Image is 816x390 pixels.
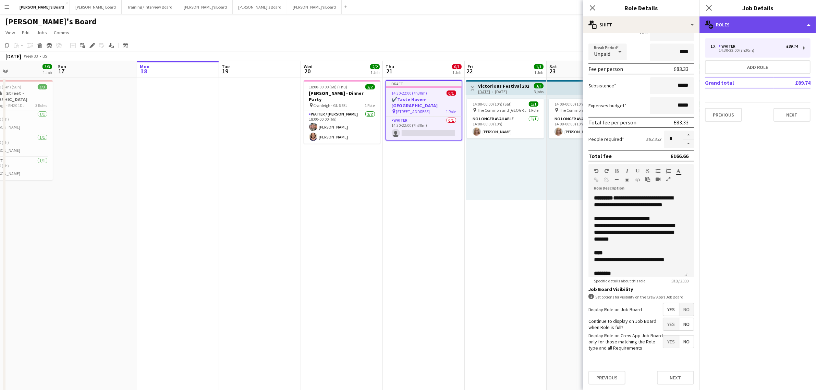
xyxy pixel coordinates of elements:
[43,70,52,75] div: 1 Job
[14,0,70,14] button: [PERSON_NAME]'s Board
[478,83,529,89] h3: Victorious Festival 2025!🎸
[705,60,811,74] button: Add role
[710,49,798,52] div: 14:30-22:00 (7h30m)
[588,83,616,89] label: Subsistence
[42,53,49,59] div: BST
[38,84,47,89] span: 3/3
[452,70,461,75] div: 1 Job
[719,44,738,49] div: Waiter
[57,67,66,75] span: 17
[583,3,699,12] h3: Role Details
[594,50,610,57] span: Unpaid
[467,99,544,138] div: 14:00-00:00 (10h) (Sat)1/1 The Common and [GEOGRAPHIC_DATA], [GEOGRAPHIC_DATA], [GEOGRAPHIC_DATA]...
[233,0,287,14] button: [PERSON_NAME]'s Board
[588,306,642,313] label: Display Role on Job Board
[70,0,122,14] button: [PERSON_NAME] Board
[178,0,233,14] button: [PERSON_NAME]'s Board
[534,83,544,88] span: 3/3
[705,77,774,88] td: Grand total
[304,110,380,144] app-card-role: Waiter / [PERSON_NAME]2/218:00-00:00 (6h)[PERSON_NAME][PERSON_NAME]
[679,336,694,348] span: No
[699,3,816,12] h3: Job Details
[583,16,699,33] div: Shift
[604,168,609,174] button: Redo
[635,177,640,183] button: HTML Code
[23,53,40,59] span: Week 33
[588,153,612,159] div: Total fee
[588,119,636,126] div: Total fee per person
[674,119,689,126] div: £83.33
[478,89,529,94] div: → [DATE]
[786,44,798,49] div: £89.74
[656,168,660,174] button: Unordered List
[534,64,544,69] span: 1/1
[396,109,430,114] span: [STREET_ADDRESS]
[529,101,538,107] span: 1/1
[385,67,394,75] span: 21
[287,0,342,14] button: [PERSON_NAME]'s Board
[588,294,694,300] div: Set options for visibility on the Crew App’s Job Board
[534,88,544,94] div: 3 jobs
[467,63,473,70] span: Fri
[54,29,69,36] span: Comms
[22,29,30,36] span: Edit
[645,168,650,174] button: Strikethrough
[447,90,456,96] span: 0/1
[549,63,557,70] span: Sat
[774,108,811,122] button: Next
[588,136,624,142] label: People required
[478,89,490,94] tcxspan: Call 22-08-2025 via 3CX
[774,77,811,88] td: £89.74
[528,108,538,113] span: 1 Role
[534,70,543,75] div: 1 Job
[555,101,595,107] span: 14:00-00:00 (10h) (Sun)
[635,168,640,174] button: Underline
[303,67,313,75] span: 20
[309,84,348,89] span: 18:00-00:00 (6h) (Thu)
[625,177,630,183] button: Clear Formatting
[304,80,380,144] app-job-card: 18:00-00:00 (6h) (Thu)2/2[PERSON_NAME] - Dinner Party Cranleigh - GU6 8EJ1 RoleWaiter / [PERSON_N...
[386,81,462,86] div: Draft
[671,278,689,283] tcxspan: Call 978 / 2000 via 3CX
[656,176,660,182] button: Insert video
[676,168,681,174] button: Text Color
[614,168,619,174] button: Bold
[140,63,149,70] span: Mon
[36,103,47,108] span: 3 Roles
[657,371,694,385] button: Next
[467,115,544,138] app-card-role: No Longer Available1/114:00-00:00 (10h)[PERSON_NAME]
[365,103,375,108] span: 1 Role
[58,63,66,70] span: Sun
[42,64,52,69] span: 3/3
[663,303,679,316] span: Yes
[588,278,651,283] span: Specific details about this role
[221,67,230,75] span: 19
[5,29,15,36] span: View
[705,108,742,122] button: Previous
[699,16,816,33] div: Roles
[386,63,394,70] span: Thu
[477,108,528,113] span: The Common and [GEOGRAPHIC_DATA], [GEOGRAPHIC_DATA], [GEOGRAPHIC_DATA]
[37,29,47,36] span: Jobs
[679,318,694,330] span: No
[549,99,626,138] div: 14:00-00:00 (10h) (Sun)1/1 The Common and [GEOGRAPHIC_DATA], [GEOGRAPHIC_DATA], [GEOGRAPHIC_DATA]...
[588,371,625,385] button: Previous
[670,153,689,159] div: £166.66
[663,336,679,348] span: Yes
[559,108,610,113] span: The Common and [GEOGRAPHIC_DATA], [GEOGRAPHIC_DATA], [GEOGRAPHIC_DATA]
[588,318,663,330] label: Continue to display on Job Board when Role is full?
[674,65,689,72] div: £83.33
[625,168,630,174] button: Italic
[683,139,694,148] button: Decrease
[666,168,671,174] button: Ordered List
[370,70,379,75] div: 1 Job
[663,318,679,330] span: Yes
[666,176,671,182] button: Fullscreen
[549,115,626,138] app-card-role: No Longer Available1/114:00-00:00 (10h)[PERSON_NAME]
[452,64,462,69] span: 0/1
[386,80,462,141] app-job-card: Draft14:30-22:00 (7h30m)0/1✔️Taste Haven-[GEOGRAPHIC_DATA] [STREET_ADDRESS]1 RoleWaiter0/114:30-2...
[139,67,149,75] span: 18
[386,117,462,140] app-card-role: Waiter0/114:30-22:00 (7h30m)
[304,63,313,70] span: Wed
